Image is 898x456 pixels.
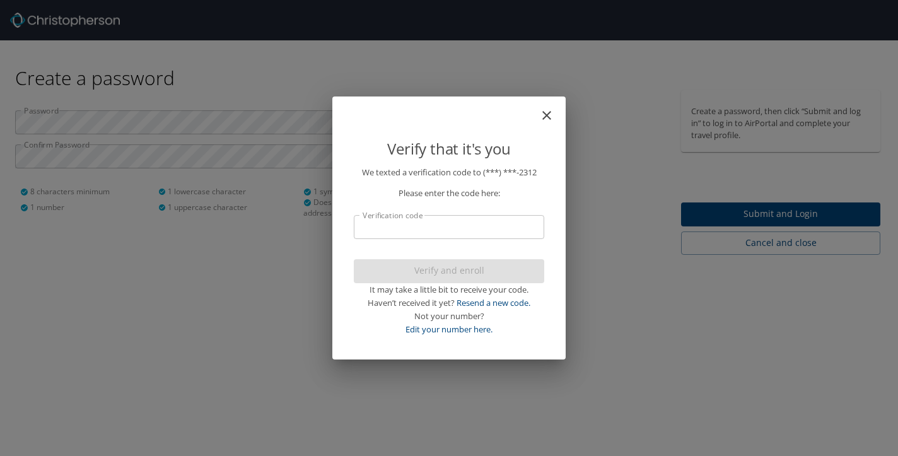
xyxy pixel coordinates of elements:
[354,296,544,310] div: Haven’t received it yet?
[354,187,544,200] p: Please enter the code here:
[354,166,544,179] p: We texted a verification code to (***) ***- 2312
[405,324,493,335] a: Edit your number here.
[354,137,544,161] p: Verify that it's you
[354,310,544,323] div: Not your number?
[457,297,530,308] a: Resend a new code.
[545,102,561,117] button: close
[354,283,544,296] div: It may take a little bit to receive your code.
